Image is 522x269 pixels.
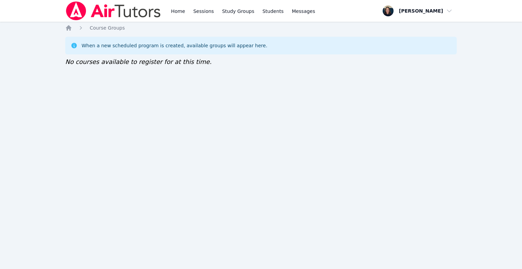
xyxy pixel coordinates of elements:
[90,25,125,31] span: Course Groups
[90,24,125,31] a: Course Groups
[65,1,161,20] img: Air Tutors
[65,58,212,65] span: No courses available to register for at this time.
[82,42,267,49] div: When a new scheduled program is created, available groups will appear here.
[292,8,315,15] span: Messages
[65,24,457,31] nav: Breadcrumb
